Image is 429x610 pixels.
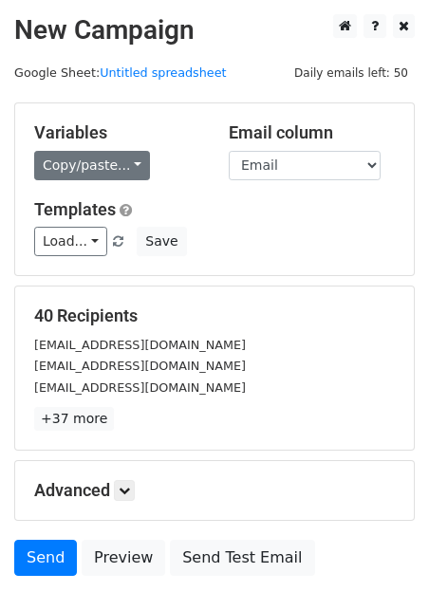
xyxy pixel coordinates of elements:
[34,122,200,143] h5: Variables
[229,122,395,143] h5: Email column
[14,14,415,46] h2: New Campaign
[82,540,165,576] a: Preview
[34,359,246,373] small: [EMAIL_ADDRESS][DOMAIN_NAME]
[34,338,246,352] small: [EMAIL_ADDRESS][DOMAIN_NAME]
[100,65,226,80] a: Untitled spreadsheet
[34,380,246,395] small: [EMAIL_ADDRESS][DOMAIN_NAME]
[137,227,186,256] button: Save
[14,540,77,576] a: Send
[34,480,395,501] h5: Advanced
[34,199,116,219] a: Templates
[288,65,415,80] a: Daily emails left: 50
[334,519,429,610] iframe: Chat Widget
[34,305,395,326] h5: 40 Recipients
[288,63,415,83] span: Daily emails left: 50
[34,407,114,431] a: +37 more
[34,227,107,256] a: Load...
[14,65,227,80] small: Google Sheet:
[34,151,150,180] a: Copy/paste...
[170,540,314,576] a: Send Test Email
